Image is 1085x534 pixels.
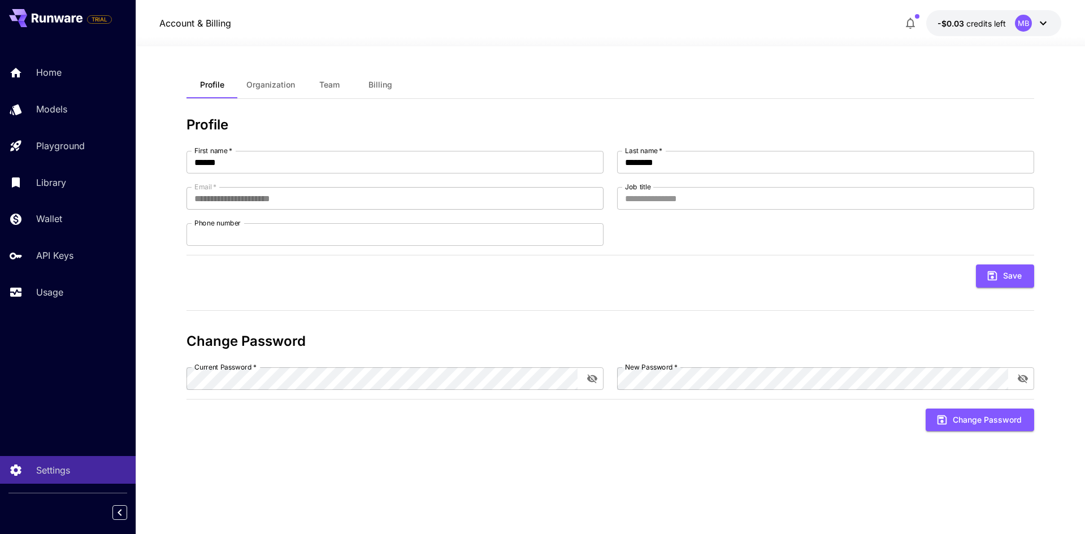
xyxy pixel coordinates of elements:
[36,463,70,477] p: Settings
[368,80,392,90] span: Billing
[976,264,1034,288] button: Save
[966,19,1006,28] span: credits left
[36,212,62,225] p: Wallet
[159,16,231,30] a: Account & Billing
[926,409,1034,432] button: Change Password
[36,102,67,116] p: Models
[159,16,231,30] nav: breadcrumb
[87,12,112,26] span: Add your payment card to enable full platform functionality.
[88,15,111,24] span: TRIAL
[36,66,62,79] p: Home
[246,80,295,90] span: Organization
[36,249,73,262] p: API Keys
[200,80,224,90] span: Profile
[319,80,340,90] span: Team
[625,362,678,372] label: New Password
[36,139,85,153] p: Playground
[194,362,257,372] label: Current Password
[625,182,651,192] label: Job title
[112,505,127,520] button: Collapse sidebar
[186,333,1034,349] h3: Change Password
[121,502,136,523] div: Collapse sidebar
[938,19,966,28] span: -$0.03
[36,176,66,189] p: Library
[186,117,1034,133] h3: Profile
[1015,15,1032,32] div: MB
[1013,368,1033,389] button: toggle password visibility
[926,10,1061,36] button: -$0.0311MB
[938,18,1006,29] div: -$0.0311
[582,368,602,389] button: toggle password visibility
[625,146,662,155] label: Last name
[36,285,63,299] p: Usage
